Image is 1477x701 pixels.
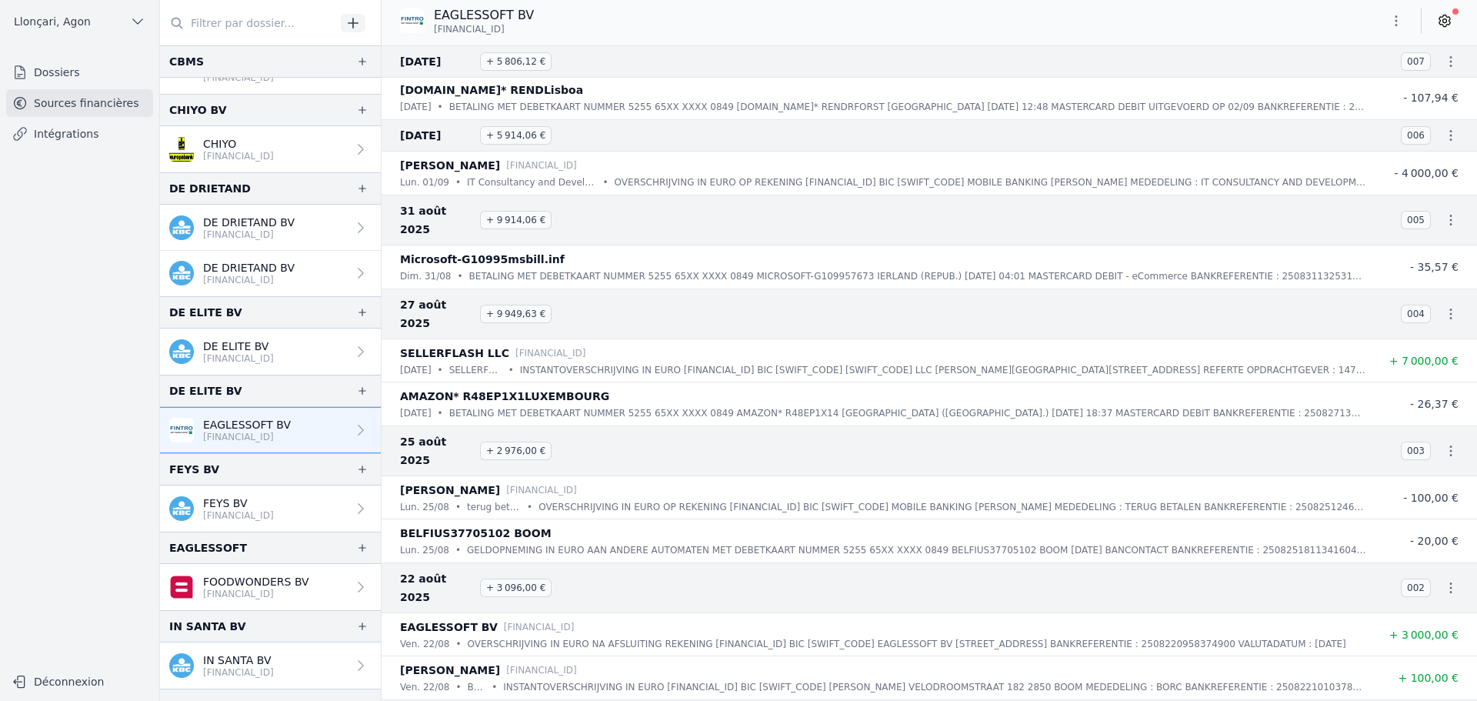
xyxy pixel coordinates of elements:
p: dim. 31/08 [400,269,451,284]
p: BETALING MET DEBETKAART NUMMER 5255 65XX XXXX 0849 MICROSOFT-G109957673 IERLAND (REPUB.) [DATE] 0... [469,269,1366,284]
p: [FINANCIAL_ID] [203,431,291,443]
span: + 9 949,63 € [480,305,552,323]
p: [FINANCIAL_ID] [203,229,295,241]
p: BELFIUS37705102 BOOM [400,524,552,542]
p: lun. 25/08 [400,542,449,558]
p: lun. 25/08 [400,499,449,515]
img: FINTRO_BE_BUSINESS_GEBABEBB.png [400,8,425,33]
div: • [492,679,497,695]
div: • [457,269,462,284]
div: IN SANTA BV [169,617,246,636]
span: 27 août 2025 [400,295,474,332]
p: [FINANCIAL_ID] [515,345,586,361]
p: [DOMAIN_NAME]* RENDLisboa [400,81,583,99]
span: 007 [1401,52,1431,71]
span: 25 août 2025 [400,432,474,469]
a: CHIYO [FINANCIAL_ID] [160,126,381,172]
p: [FINANCIAL_ID] [506,663,577,678]
span: + 7 000,00 € [1389,355,1459,367]
p: [FINANCIAL_ID] [203,150,274,162]
span: - 35,57 € [1410,261,1459,273]
span: + 100,00 € [1398,672,1459,684]
p: SELLERFLASH LLC [449,362,502,378]
p: INSTANTOVERSCHRIJVING IN EURO [FINANCIAL_ID] BIC [SWIFT_CODE] [SWIFT_CODE] LLC [PERSON_NAME][GEOG... [520,362,1366,378]
p: [PERSON_NAME] [400,156,500,175]
a: DE DRIETAND BV [FINANCIAL_ID] [160,205,381,251]
img: kbc.png [169,261,194,285]
button: Llonçari, Agon [6,9,153,34]
div: • [455,679,461,695]
p: terug betalen [467,499,521,515]
span: 005 [1401,211,1431,229]
span: [DATE] [400,52,474,71]
p: IN SANTA BV [203,653,274,668]
div: CHIYO BV [169,101,227,119]
a: FEYS BV [FINANCIAL_ID] [160,486,381,532]
a: FOODWONDERS BV [FINANCIAL_ID] [160,564,381,610]
p: INSTANTOVERSCHRIJVING IN EURO [FINANCIAL_ID] BIC [SWIFT_CODE] [PERSON_NAME] VELODROOMSTRAAT 182 2... [503,679,1366,695]
span: - 100,00 € [1403,492,1459,504]
span: [FINANCIAL_ID] [434,23,505,35]
span: + 3 096,00 € [480,579,552,597]
p: [FINANCIAL_ID] [203,509,274,522]
div: • [455,499,461,515]
p: OVERSCHRIJVING IN EURO NA AFSLUITING REKENING [FINANCIAL_ID] BIC [SWIFT_CODE] EAGLESSOFT BV [STRE... [468,636,1346,652]
span: - 20,00 € [1410,535,1459,547]
p: ven. 22/08 [400,679,449,695]
span: 002 [1401,579,1431,597]
div: • [508,362,514,378]
p: EAGLESSOFT BV [434,6,534,25]
button: Déconnexion [6,669,153,694]
p: [DATE] [400,406,432,421]
p: Microsoft-G10995msbill.inf [400,250,565,269]
p: [FINANCIAL_ID] [506,482,577,498]
p: Borc [468,679,486,695]
span: 22 août 2025 [400,569,474,606]
a: IN SANTA BV [FINANCIAL_ID] [160,643,381,689]
span: + 5 806,12 € [480,52,552,71]
img: FINTRO_BE_BUSINESS_GEBABEBB.png [169,418,194,442]
p: OVERSCHRIJVING IN EURO OP REKENING [FINANCIAL_ID] BIC [SWIFT_CODE] MOBILE BANKING [PERSON_NAME] M... [615,175,1366,190]
p: EAGLESSOFT BV [203,417,291,432]
div: DE DRIETAND [169,179,251,198]
p: [PERSON_NAME] [400,481,500,499]
p: EAGLESSOFT BV [400,618,498,636]
div: • [438,99,443,115]
span: 006 [1401,126,1431,145]
div: • [455,542,461,558]
a: Dossiers [6,58,153,86]
p: [DATE] [400,362,432,378]
span: 31 août 2025 [400,202,474,239]
span: - 107,94 € [1403,92,1459,104]
img: EUROPA_BANK_EURBBE99XXX.png [169,137,194,162]
img: kbc.png [169,339,194,364]
img: kbc.png [169,496,194,521]
p: BETALING MET DEBETKAART NUMMER 5255 65XX XXXX 0849 [DOMAIN_NAME]* RENDRFORST [GEOGRAPHIC_DATA] [D... [449,99,1366,115]
p: DE DRIETAND BV [203,260,295,275]
a: Intégrations [6,120,153,148]
p: [PERSON_NAME] [400,661,500,679]
p: [DATE] [400,99,432,115]
img: belfius-1.png [169,575,194,599]
p: GELDOPNEMING IN EURO AAN ANDERE AUTOMATEN MET DEBETKAART NUMMER 5255 65XX XXXX 0849 BELFIUS377051... [467,542,1366,558]
div: CBMS [169,52,204,71]
div: • [438,406,443,421]
span: 004 [1401,305,1431,323]
span: - 4 000,00 € [1394,167,1459,179]
input: Filtrer par dossier... [160,9,335,37]
p: [FINANCIAL_ID] [203,352,274,365]
div: FEYS BV [169,460,219,479]
span: [DATE] [400,126,474,145]
p: [FINANCIAL_ID] [506,158,577,173]
span: - 26,37 € [1410,398,1459,410]
p: IT Consultancy and Development Services [467,175,597,190]
a: EAGLESSOFT BV [FINANCIAL_ID] [160,407,381,453]
span: 003 [1401,442,1431,460]
div: • [527,499,532,515]
span: Llonçari, Agon [14,14,91,29]
p: [FINANCIAL_ID] [203,274,295,286]
img: kbc.png [169,215,194,240]
div: DE ELITE BV [169,382,242,400]
p: [FINANCIAL_ID] [203,72,274,84]
div: • [455,175,461,190]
